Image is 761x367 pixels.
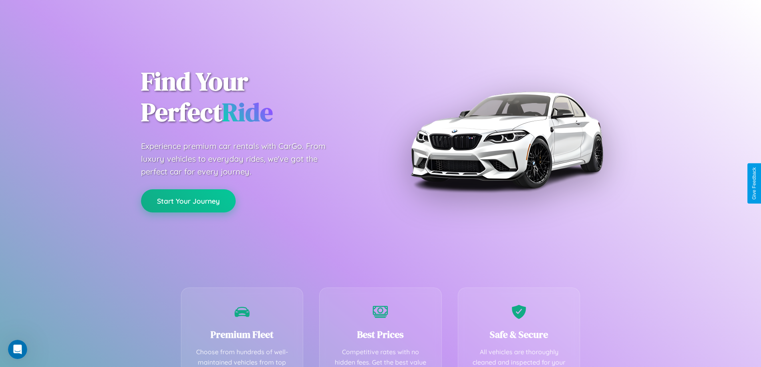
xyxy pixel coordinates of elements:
p: Experience premium car rentals with CarGo. From luxury vehicles to everyday rides, we've got the ... [141,140,341,178]
iframe: Intercom live chat [8,340,27,359]
span: Ride [222,95,273,129]
img: Premium BMW car rental vehicle [407,40,606,240]
button: Start Your Journey [141,189,236,212]
h1: Find Your Perfect [141,66,369,128]
h3: Best Prices [332,328,429,341]
h3: Premium Fleet [193,328,291,341]
h3: Safe & Secure [470,328,568,341]
div: Give Feedback [751,167,757,200]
